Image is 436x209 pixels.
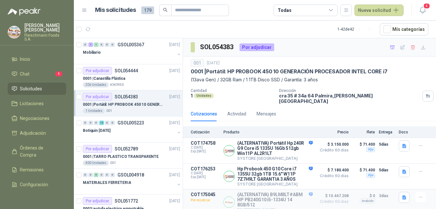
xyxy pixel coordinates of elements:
[83,50,101,56] p: Mobiliario
[169,120,180,126] p: [DATE]
[20,181,48,188] span: Configuración
[366,173,375,178] div: Fijo
[317,200,349,204] span: Crédito 60 días
[88,121,93,125] div: 0
[191,146,220,150] span: C: [DATE]
[74,142,183,168] a: Por adjudicarSOL052789[DATE] 0001 |TARRO PLASTICO TRANSPARENTE400 Unidades001
[366,147,375,152] div: Fijo
[191,76,428,83] p: (13ava Gen) / 32GB Ram / 1 1TB Disco SSD / Garantía: 3 años
[20,85,42,92] span: Solicitudes
[95,5,136,15] h1: Mis solicitudes
[8,53,66,65] a: Inicio
[83,82,109,87] div: 206 Unidades
[337,24,375,34] div: 1 - 42 de 42
[74,90,183,116] a: Por adjudicarSOL054383[DATE] 0001 |Portátil: HP PROBOOK 450 10 GENERACIÓN PROCESADOR INTEL CORE i...
[191,166,220,171] p: COT176253
[24,33,66,41] p: Fleischmann Foods S.A.
[194,93,214,98] div: Unidades
[317,141,349,148] span: $ 3.150.000
[118,173,144,177] p: GSOL004918
[83,154,159,160] p: 0001 | TARRO PLASTICO TRANSPARENTE
[115,199,138,203] p: SOL051772
[88,42,93,47] div: 1
[227,110,246,117] div: Actividad
[207,60,220,66] p: [DATE]
[237,156,313,161] p: SYSTORE [GEOGRAPHIC_DATA]
[20,130,46,137] span: Adjudicación
[20,144,60,159] span: Órdenes de Compra
[224,145,234,156] img: Company Logo
[8,68,66,80] a: Chat1
[8,112,66,124] a: Negociaciones
[8,83,66,95] a: Solicitudes
[191,130,220,134] p: Cotización
[55,71,62,77] span: 1
[317,130,349,134] p: Precio
[110,82,124,87] p: 4343950
[191,68,388,75] p: 0001 | Portátil: HP PROBOOK 450 10 GENERACIÓN PROCESADOR INTEL CORE i7
[8,8,40,15] img: Logo peakr
[88,173,93,177] div: 0
[237,182,313,186] p: SYSTORE [GEOGRAPHIC_DATA]
[279,88,420,93] p: Dirección
[8,164,66,176] a: Remisiones
[118,42,144,47] p: GSOL005367
[191,192,220,197] p: COT175045
[106,108,112,114] p: 001
[257,110,276,117] div: Mensajes
[169,172,180,178] p: [DATE]
[8,193,66,205] a: Manuales y ayuda
[8,127,66,139] a: Adjudicación
[83,93,112,101] div: Por adjudicar
[99,42,104,47] div: 0
[74,64,183,90] a: Por adjudicarSOL054444[DATE] 0001 |Canastilla Plástica206 Unidades4343950
[8,142,66,161] a: Órdenes de Compra
[99,121,104,125] div: 15
[20,166,44,173] span: Remisiones
[237,166,313,182] p: Hp Probook 450 G10 Core i7 1355U 32gb 1TB 15.6" W11P 7Z7H9LT GARANTIA 3 AÑOS
[105,42,109,47] div: 0
[237,141,313,156] p: (ALTERNATIVA) Portátil Hp 240R G9 Core i5 1335U 16Gb 512gb Win11P AL2R1LT
[191,197,220,204] p: Por recotizar
[279,93,420,104] p: cra 35 # 34a 64 Palmira , [PERSON_NAME][GEOGRAPHIC_DATA]
[83,197,112,205] div: Por adjudicar
[99,173,104,177] div: 0
[379,130,395,134] p: Entrega
[191,93,193,98] p: 1
[353,192,375,200] p: $ 0
[317,192,349,200] span: $ 10.467.208
[83,102,163,108] p: 0001 | Portátil: HP PROBOOK 450 10 GENERACIÓN PROCESADOR INTEL CORE i7
[423,3,430,9] span: 4
[379,141,395,148] p: 5 días
[191,150,220,153] span: Exp: [DATE]
[278,7,291,14] div: Todas
[94,42,99,47] div: 1
[83,119,181,140] a: 0 0 0 15 0 0 GSOL005223[DATE] Botiquin [DATE]
[20,70,30,77] span: Chat
[8,97,66,110] a: Licitaciones
[110,160,116,166] p: 001
[353,166,375,174] p: $ 71.400
[115,95,138,99] p: SOL054383
[317,166,349,174] span: $ 7.180.400
[191,141,220,146] p: COT174758
[191,88,274,93] p: Cantidad
[110,173,115,177] div: 0
[83,76,125,82] p: 0001 | Canastilla Plástica
[223,130,313,134] p: Producto
[379,166,395,174] p: 5 días
[169,42,180,48] p: [DATE]
[353,141,375,148] p: $ 71.400
[20,56,30,63] span: Inicio
[83,108,105,114] div: 1 Unidades
[200,42,234,52] h3: SOL054383
[105,121,109,125] div: 0
[191,171,220,175] span: C: [DATE]
[105,173,109,177] div: 0
[118,121,144,125] p: GSOL005223
[83,180,131,186] p: MATERIALES FERRETERIA
[360,198,375,204] div: Incluido
[224,197,234,207] img: Company Logo
[83,67,112,75] div: Por adjudicar
[191,175,220,179] span: Exp: [DATE]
